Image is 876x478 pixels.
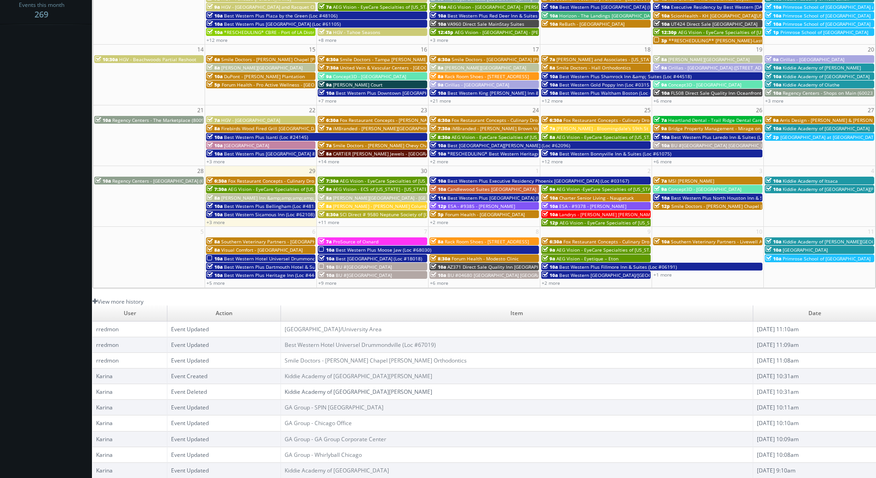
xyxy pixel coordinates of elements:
[766,90,781,96] span: 10a
[430,264,446,270] span: 10a
[430,29,453,35] span: 12:45p
[319,81,332,88] span: 9a
[766,134,779,140] span: 2p
[207,247,220,253] span: 8a
[430,125,450,132] span: 7:30a
[285,372,432,380] a: Kiddie Academy of [GEOGRAPHIC_DATA][PERSON_NAME]
[206,37,228,43] a: +12 more
[783,125,870,132] span: Kiddie Academy of [GEOGRAPHIC_DATA]
[430,142,446,149] span: 10a
[766,29,779,35] span: 1p
[430,4,446,10] span: 10a
[221,238,335,245] span: Southern Veterinary Partners - [GEOGRAPHIC_DATA]
[556,247,721,253] span: AEG Vision - EyeCare Specialties of [US_STATE] – [PERSON_NAME] Eye Care
[766,125,781,132] span: 10a
[308,45,316,54] span: 15
[563,238,679,245] span: Fox Restaurant Concepts - Culinary Dropout - Tempe
[765,98,784,104] a: +3 more
[542,150,558,157] span: 10a
[319,56,338,63] span: 6:30a
[542,219,558,226] span: 12p
[333,81,383,88] span: [PERSON_NAME] Court
[207,195,220,201] span: 8a
[207,134,223,140] span: 10a
[318,219,339,225] a: +11 more
[319,211,338,218] span: 8:30a
[766,12,781,19] span: 10a
[559,4,676,10] span: Best Western Plus [GEOGRAPHIC_DATA] (Loc #64008)
[224,142,269,149] span: [GEOGRAPHIC_DATA]
[668,178,714,184] span: MSI [PERSON_NAME]
[336,90,477,96] span: Best Western Plus Downtown [GEOGRAPHIC_DATA] (Loc #48199)
[783,12,870,19] span: Primrose School of [GEOGRAPHIC_DATA]
[333,4,510,10] span: AEG Vision - EyeCare Specialties of [US_STATE] – EyeCare in [GEOGRAPHIC_DATA]
[319,29,332,35] span: 7a
[542,117,562,123] span: 6:30a
[542,98,563,104] a: +12 more
[207,272,223,278] span: 10a
[221,247,303,253] span: Visual Comfort - [GEOGRAPHIC_DATA]
[207,142,223,149] span: 10a
[542,186,555,192] span: 9a
[559,12,657,19] span: Horizon - The Landings [GEOGRAPHIC_DATA]
[654,186,667,192] span: 9a
[319,150,332,157] span: 8a
[542,12,558,19] span: 10a
[333,125,456,132] span: iMBranded - [PERSON_NAME][GEOGRAPHIC_DATA] BMW
[671,195,804,201] span: Best Western Plus North Houston Inn & Suites (Loc #44475)
[447,264,559,270] span: AZ371 Direct Sale Quality Inn [GEOGRAPHIC_DATA]
[285,341,436,349] a: Best Western Hotel Universel Drummondville (Loc #67019)
[556,134,827,140] span: AEG Vision - EyeCare Specialties of [US_STATE] – Drs. [PERSON_NAME] and [PERSON_NAME]-Ost and Ass...
[308,105,316,115] span: 22
[207,203,223,209] span: 10a
[445,81,509,88] span: Cirillas - [GEOGRAPHIC_DATA]
[542,125,555,132] span: 7a
[668,56,750,63] span: [PERSON_NAME][GEOGRAPHIC_DATA]
[221,195,367,201] span: [PERSON_NAME] Inn &amp;amp;amp;amp; Suites [PERSON_NAME]
[207,125,220,132] span: 8a
[319,125,332,132] span: 7a
[556,186,709,192] span: AEG Vision -EyeCare Specialties of [US_STATE] – Eyes On Sammamish
[542,238,562,245] span: 6:30a
[207,12,223,19] span: 10a
[654,178,667,184] span: 7a
[783,81,840,88] span: Kiddie Academy of Olathe
[340,178,506,184] span: AEG Vision - EyeCare Specialties of [US_STATE] – [PERSON_NAME] Eye Clinic
[452,134,601,140] span: AEG Vision - EyeCare Specialties of [US_STATE] - A1A Family EyeCare
[668,64,778,71] span: Cirillas - [GEOGRAPHIC_DATA] ([STREET_ADDRESS])
[766,56,779,63] span: 9a
[766,73,781,80] span: 10a
[783,247,828,253] span: [GEOGRAPHIC_DATA]
[336,247,431,253] span: Best Western Plus Moose Jaw (Loc #68030)
[430,150,446,157] span: 10a
[285,435,386,443] a: GA Group - GA Group Corporate Center
[319,272,334,278] span: 10a
[559,90,668,96] span: Best Western Plus Waltham Boston (Loc #22009)
[420,105,428,115] span: 23
[318,37,337,43] a: +8 more
[452,255,519,262] span: Forum Health - Modesto Clinic
[559,195,634,201] span: Charter Senior Living - Naugatuck
[430,56,450,63] span: 6:30a
[542,64,555,71] span: 8a
[224,134,308,140] span: Best Western Plus Isanti (Loc #24145)
[224,21,341,27] span: Best Western Plus [GEOGRAPHIC_DATA] (Loc #61105)
[207,186,227,192] span: 7:30a
[228,178,373,184] span: Fox Restaurant Concepts - Culinary Dropout - [GEOGRAPHIC_DATA]
[224,272,324,278] span: Best Western Plus Heritage Inn (Loc #44463)
[430,90,446,96] span: 10a
[448,203,515,209] span: ESA - #9385 - [PERSON_NAME]
[430,280,448,286] a: +6 more
[556,56,701,63] span: [PERSON_NAME] and Associates - [US_STATE][GEOGRAPHIC_DATA]
[559,264,677,270] span: Best Western Plus Fillmore Inn & Suites (Loc #06191)
[455,29,586,35] span: AEG Vision - [GEOGRAPHIC_DATA] - [PERSON_NAME] Cypress
[447,195,564,201] span: Best Western Plus [GEOGRAPHIC_DATA] (Loc #35038)
[206,219,225,225] a: +3 more
[654,195,670,201] span: 10a
[333,238,378,245] span: ProSource of Oxnard
[559,73,692,80] span: Best Western Plus Shamrock Inn &amp; Suites (Loc #44518)
[654,4,670,10] span: 10a
[654,125,667,132] span: 9a
[319,178,338,184] span: 7:30a
[643,105,652,115] span: 25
